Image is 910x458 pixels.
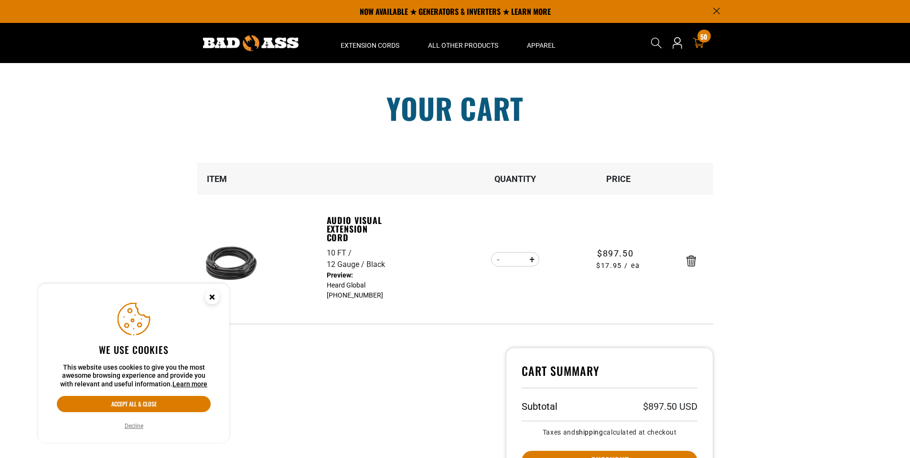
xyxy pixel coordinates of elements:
summary: Extension Cords [326,23,414,63]
th: Price [567,163,670,195]
span: Apparel [527,41,556,50]
p: $897.50 USD [643,402,697,411]
p: This website uses cookies to give you the most awesome browsing experience and provide you with r... [57,363,211,389]
img: Bad Ass Extension Cords [203,35,299,51]
a: Remove Audio Visual Extension Cord - 10 FT / 12 Gauge / Black [686,257,696,264]
summary: Search [649,35,664,51]
div: 12 Gauge [327,259,366,270]
div: 10 FT [327,247,353,259]
img: black [201,233,261,293]
summary: All Other Products [414,23,513,63]
span: All Other Products [428,41,498,50]
th: Quantity [463,163,567,195]
button: Accept all & close [57,396,211,412]
aside: Cookie Consent [38,284,229,443]
a: shipping [576,428,603,436]
h2: We use cookies [57,343,211,356]
h1: Your cart [190,94,720,122]
div: Black [366,259,385,270]
span: $897.50 [597,247,633,260]
span: Extension Cords [341,41,399,50]
a: Audio Visual Extension Cord [327,216,393,242]
span: 50 [700,33,707,40]
a: Learn more [172,380,207,388]
h4: Cart Summary [522,363,698,388]
h3: Subtotal [522,402,557,411]
span: $17.95 / ea [567,261,669,271]
small: Taxes and calculated at checkout [522,429,698,436]
summary: Apparel [513,23,570,63]
input: Quantity for Audio Visual Extension Cord [506,251,525,267]
dd: Heard Global [PHONE_NUMBER] [327,270,393,300]
th: Item [197,163,326,195]
button: Decline [122,421,146,431]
